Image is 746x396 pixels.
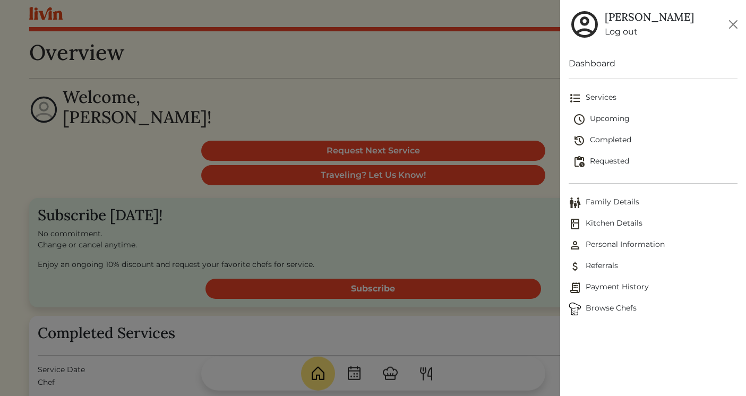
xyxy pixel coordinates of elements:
img: Personal Information [569,239,581,252]
a: Upcoming [573,109,738,130]
a: ReferralsReferrals [569,256,738,277]
span: Referrals [569,260,738,273]
img: pending_actions-fd19ce2ea80609cc4d7bbea353f93e2f363e46d0f816104e4e0650fdd7f915cf.svg [573,156,586,168]
span: Services [569,92,738,105]
img: Family Details [569,196,581,209]
button: Close [725,16,742,33]
span: Browse Chefs [569,303,738,315]
span: Completed [573,134,738,147]
a: Completed [573,130,738,151]
img: user_account-e6e16d2ec92f44fc35f99ef0dc9cddf60790bfa021a6ecb1c896eb5d2907b31c.svg [569,8,601,40]
span: Kitchen Details [569,218,738,230]
span: Payment History [569,281,738,294]
img: Referrals [569,260,581,273]
a: Log out [605,25,694,38]
a: Requested [573,151,738,173]
a: Kitchen DetailsKitchen Details [569,213,738,235]
a: Payment HistoryPayment History [569,277,738,298]
img: schedule-fa401ccd6b27cf58db24c3bb5584b27dcd8bd24ae666a918e1c6b4ae8c451a22.svg [573,113,586,126]
h5: [PERSON_NAME] [605,11,694,23]
span: Personal Information [569,239,738,252]
img: Kitchen Details [569,218,581,230]
a: Family DetailsFamily Details [569,192,738,213]
a: ChefsBrowse Chefs [569,298,738,320]
span: Family Details [569,196,738,209]
a: Services [569,88,738,109]
img: history-2b446bceb7e0f53b931186bf4c1776ac458fe31ad3b688388ec82af02103cd45.svg [573,134,586,147]
span: Upcoming [573,113,738,126]
img: Payment History [569,281,581,294]
span: Requested [573,156,738,168]
img: format_list_bulleted-ebc7f0161ee23162107b508e562e81cd567eeab2455044221954b09d19068e74.svg [569,92,581,105]
a: Dashboard [569,57,738,70]
img: Browse Chefs [569,303,581,315]
a: Personal InformationPersonal Information [569,235,738,256]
